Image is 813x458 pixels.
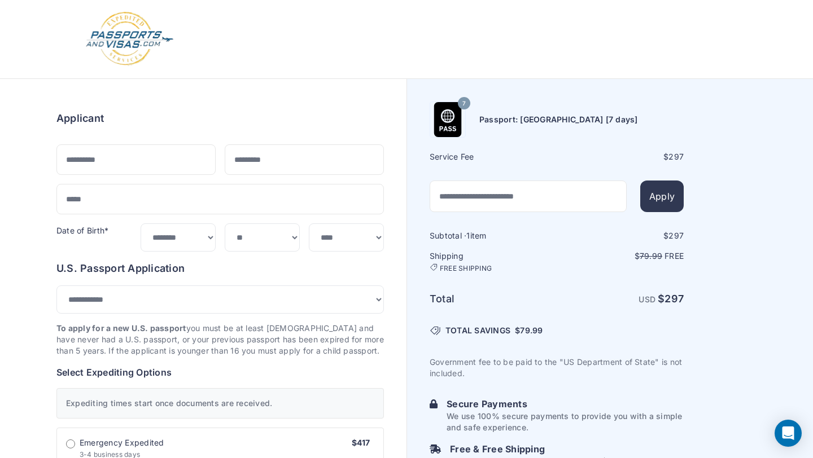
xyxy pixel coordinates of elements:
[668,152,684,161] span: 297
[56,323,384,356] p: you must be at least [DEMOGRAPHIC_DATA] and have never had a U.S. passport, or your previous pass...
[668,231,684,240] span: 297
[639,294,655,304] span: USD
[56,388,384,419] div: Expediting times start once documents are received.
[665,251,684,261] span: Free
[430,102,465,137] img: Product Name
[515,325,543,336] span: $
[462,96,466,111] span: 7
[56,323,186,333] strong: To apply for a new U.S. passport
[658,293,684,305] strong: $
[430,151,556,162] h6: Service Fee
[775,420,802,447] div: Open Intercom Messenger
[445,325,510,336] span: TOTAL SAVINGS
[430,356,684,379] p: Government fee to be paid to the "US Department of State" is not included.
[56,111,104,126] h6: Applicant
[447,397,684,411] h6: Secure Payments
[430,250,556,273] h6: Shipping
[558,250,684,262] p: $
[450,442,623,456] h6: Free & Free Shipping
[56,226,108,235] label: Date of Birth*
[640,180,684,212] button: Apply
[352,438,370,447] span: $417
[80,437,164,448] span: Emergency Expedited
[466,231,470,240] span: 1
[56,365,384,379] h6: Select Expediting Options
[440,264,492,273] span: FREE SHIPPING
[520,325,543,335] span: 79.99
[479,114,638,125] h6: Passport: [GEOGRAPHIC_DATA] [7 days]
[430,230,556,241] h6: Subtotal · item
[558,230,684,241] div: $
[640,251,662,261] span: 79.99
[56,261,384,276] h6: U.S. Passport Application
[85,11,174,67] img: Logo
[447,411,684,433] p: We use 100% secure payments to provide you with a simple and safe experience.
[558,151,684,162] div: $
[665,293,684,305] span: 297
[430,291,556,307] h6: Total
